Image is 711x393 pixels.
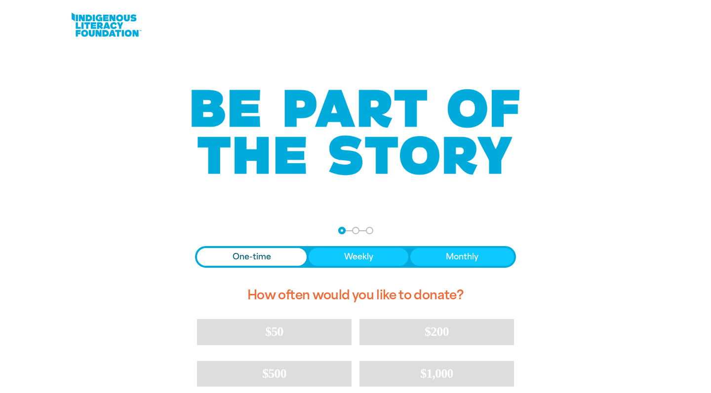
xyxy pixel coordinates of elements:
[359,319,514,345] button: $200
[446,251,478,263] span: Monthly
[233,251,271,263] span: One-time
[366,227,373,234] button: Navigate to step 3 of 3 to enter your payment details
[195,280,516,311] h2: How often would you like to donate?
[195,246,516,268] div: Donation frequency
[309,248,409,266] button: Weekly
[197,319,352,345] button: $50
[197,248,307,266] button: One-time
[183,70,528,195] img: Be part of the story
[265,324,283,339] span: $50
[338,227,346,234] button: Navigate to step 1 of 3 to enter your donation amount
[197,361,352,387] button: $500
[352,227,359,234] button: Navigate to step 2 of 3 to enter your details
[420,366,453,381] span: $1,000
[359,361,514,387] button: $1,000
[262,366,286,381] span: $500
[344,251,373,263] span: Weekly
[410,248,514,266] button: Monthly
[425,324,449,339] span: $200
